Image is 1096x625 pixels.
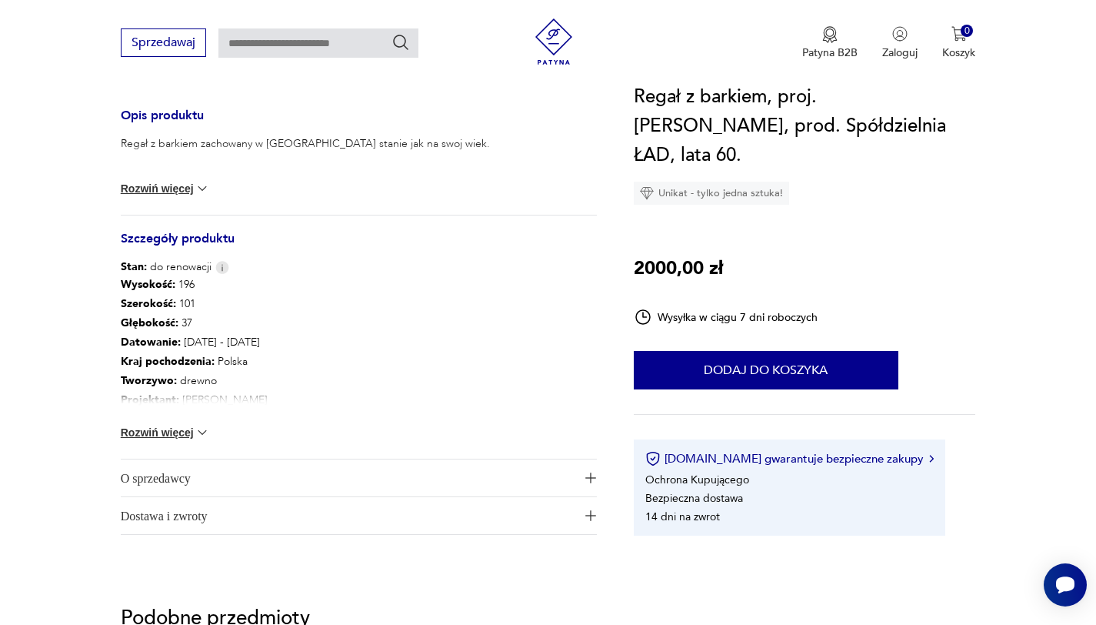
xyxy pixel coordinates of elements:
b: Głębokość : [121,316,178,330]
p: Zaloguj [882,45,918,60]
button: Patyna B2B [802,26,858,60]
b: Wysokość : [121,277,175,292]
img: Ikona medalu [822,26,838,43]
p: Regał z barkiem zachowany w [GEOGRAPHIC_DATA] stanie jak na swoj wiek. [121,136,490,152]
button: Sprzedawaj [121,28,206,57]
span: do renowacji [121,259,212,275]
div: Unikat - tylko jedna sztuka! [634,182,789,205]
p: 101 [121,294,597,313]
p: [DATE] - [DATE] [121,333,597,352]
li: Bezpieczna dostawa [645,490,743,505]
a: Ikona medaluPatyna B2B [802,26,858,60]
button: Ikona plusaO sprzedawcy [121,460,597,496]
img: Ikonka użytkownika [892,26,908,42]
img: Info icon [215,261,229,274]
img: Patyna - sklep z meblami i dekoracjami vintage [531,18,577,65]
button: Szukaj [391,33,410,52]
li: 14 dni na zwrot [645,509,720,523]
div: Wysyłka w ciągu 7 dni roboczych [634,308,818,326]
button: Ikona plusaDostawa i zwroty [121,497,597,534]
b: Datowanie : [121,335,181,349]
b: Projektant : [121,393,179,407]
img: Ikona plusa [585,510,596,521]
img: chevron down [195,181,210,196]
span: O sprzedawcy [121,460,575,496]
b: Tworzywo : [121,373,177,388]
img: Ikona plusa [585,473,596,483]
b: Stan: [121,259,147,274]
b: Szerokość : [121,296,176,311]
button: Rozwiń więcej [121,425,210,440]
div: 0 [961,25,974,38]
button: Dodaj do koszyka [634,351,898,389]
iframe: Smartsupp widget button [1044,563,1087,607]
p: 2000,00 zł [634,254,723,283]
p: Odbiór tylko osobisty w [GEOGRAPHIC_DATA] na [GEOGRAPHIC_DATA]. [121,162,490,178]
p: drewno [121,371,597,390]
button: Rozwiń więcej [121,181,210,196]
h1: Regał z barkiem, proj. [PERSON_NAME], prod. Spółdzielnia ŁAD, lata 60. [634,82,976,170]
p: Patyna B2B [802,45,858,60]
button: 0Koszyk [942,26,975,60]
p: 37 [121,313,597,333]
p: Koszyk [942,45,975,60]
span: Dostawa i zwroty [121,497,575,534]
p: 196 [121,275,597,294]
img: Ikona certyfikatu [645,451,661,466]
img: Ikona strzałki w prawo [929,455,934,463]
a: Sprzedawaj [121,38,206,49]
img: Ikona koszyka [951,26,967,42]
p: [PERSON_NAME] [121,390,597,409]
h3: Szczegóły produktu [121,234,597,259]
p: Polska [121,352,597,371]
button: [DOMAIN_NAME] gwarantuje bezpieczne zakupy [645,451,934,466]
img: Ikona diamentu [640,186,654,200]
h3: Opis produktu [121,111,597,136]
b: Kraj pochodzenia : [121,354,215,369]
li: Ochrona Kupującego [645,472,749,486]
img: chevron down [195,425,210,440]
button: Zaloguj [882,26,918,60]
